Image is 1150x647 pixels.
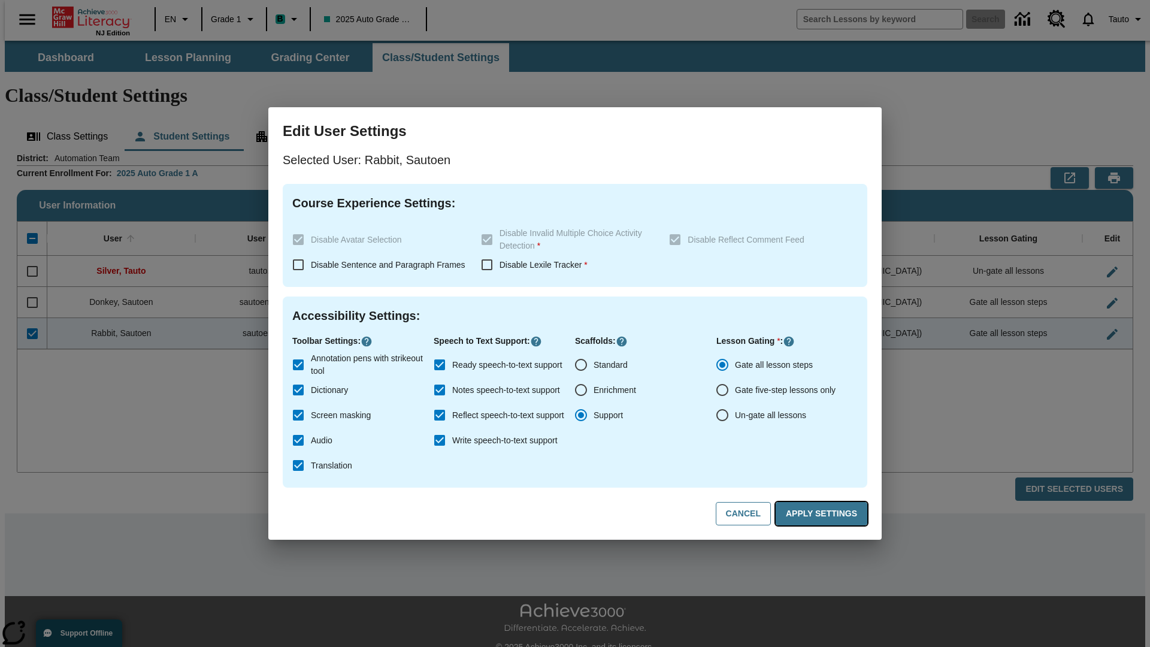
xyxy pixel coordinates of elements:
[500,228,642,250] span: Disable Invalid Multiple Choice Activity Detection
[735,409,806,422] span: Un-gate all lessons
[688,235,804,244] span: Disable Reflect Comment Feed
[662,227,848,252] label: These settings are specific to individual classes. To see these settings or make changes, please ...
[735,384,836,397] span: Gate five-step lessons only
[735,359,813,371] span: Gate all lesson steps
[311,409,371,422] span: Screen masking
[716,502,771,525] button: Cancel
[474,227,660,252] label: These settings are specific to individual classes. To see these settings or make changes, please ...
[283,122,867,141] h3: Edit User Settings
[286,227,471,252] label: These settings are specific to individual classes. To see these settings or make changes, please ...
[311,384,348,397] span: Dictionary
[311,260,465,270] span: Disable Sentence and Paragraph Frames
[434,335,575,347] p: Speech to Text Support :
[283,150,867,170] p: Selected User: Rabbit, Sautoen
[594,409,623,422] span: Support
[361,335,373,347] button: Click here to know more about
[783,335,795,347] button: Click here to know more about
[311,434,332,447] span: Audio
[292,194,858,213] h4: Course Experience Settings :
[575,335,716,347] p: Scaffolds :
[452,409,564,422] span: Reflect speech-to-text support
[500,260,588,270] span: Disable Lexile Tracker
[776,502,867,525] button: Apply Settings
[292,335,434,347] p: Toolbar Settings :
[594,384,636,397] span: Enrichment
[311,352,424,377] span: Annotation pens with strikeout tool
[311,235,402,244] span: Disable Avatar Selection
[452,434,558,447] span: Write speech-to-text support
[452,359,562,371] span: Ready speech-to-text support
[292,306,858,325] h4: Accessibility Settings :
[311,459,352,472] span: Translation
[594,359,628,371] span: Standard
[452,384,560,397] span: Notes speech-to-text support
[616,335,628,347] button: Click here to know more about
[530,335,542,347] button: Click here to know more about
[716,335,858,347] p: Lesson Gating :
